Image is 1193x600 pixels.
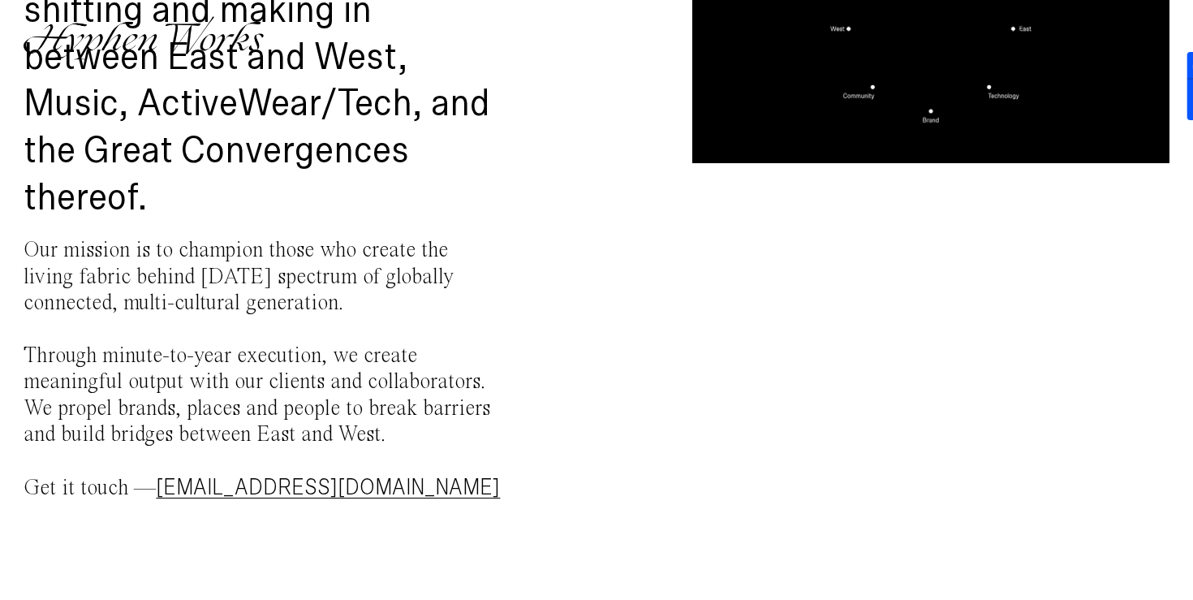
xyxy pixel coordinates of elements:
p: Our mission is to champion those who create the living fabric behind [DATE] spectrum of globally ... [24,238,501,502]
a: 中文 [1131,26,1169,44]
div: Select Works [903,24,1023,46]
a: About [1049,27,1105,45]
a: [EMAIL_ADDRESS][DOMAIN_NAME] [156,477,500,499]
a: Select Works [903,27,1023,45]
img: Hyphen Works [24,16,263,60]
div: About [1049,24,1105,46]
